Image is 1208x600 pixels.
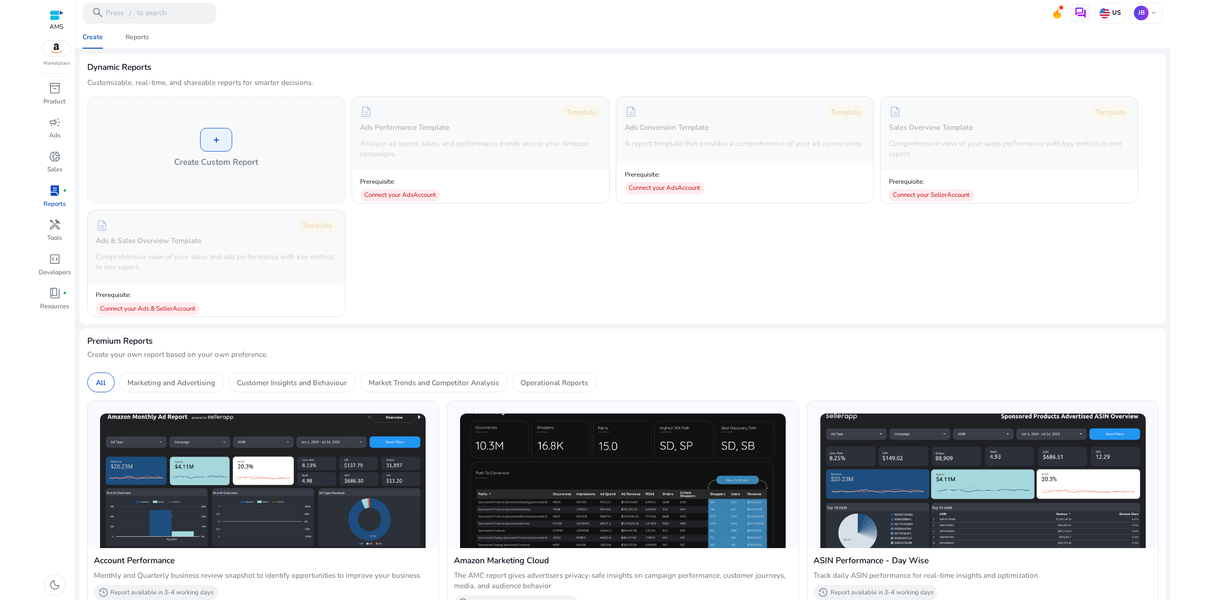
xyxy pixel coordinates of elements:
p: A report template that provides a comprehensive of your ad conversions. [625,138,863,149]
p: US [1110,9,1120,17]
div: Connect your Ads Account [360,189,440,202]
a: campaignAds [38,114,71,148]
p: Developers [39,268,71,278]
p: AMS [50,23,64,32]
div: Template [298,218,337,233]
span: description [625,106,637,118]
span: description [889,106,901,118]
div: Connect your Ads & Seller Account [96,303,200,315]
h4: Account Performance [94,554,432,566]
p: Resources [40,302,69,312]
a: inventory_2Product [38,80,71,114]
div: Connect your Ads Account [625,182,705,194]
p: Customer Insights and Behaviour [237,377,347,388]
div: Connect your Seller Account [889,189,974,202]
p: Monthly and Quarterly business review snapshot to identify opportunities to improve your business [94,570,432,581]
span: search [92,7,104,19]
p: Report available in 3-4 working days [110,589,213,597]
span: / [126,8,134,19]
p: Prerequisite: [96,291,200,300]
a: handymanTools [38,217,71,251]
div: Template [827,105,865,119]
h5: Ads Performance Template [360,123,449,132]
p: Comprehensive view of your sales performance with key metrics in one report. [889,138,1130,159]
span: book_4 [49,287,61,299]
span: lab_profile [49,185,61,197]
p: Market Trends and Competitor Analysis [369,377,499,388]
p: Prerequisite: [889,178,974,186]
p: Ads [49,131,60,141]
span: dark_mode [49,579,61,591]
p: Tools [47,234,62,243]
span: code_blocks [49,253,61,265]
div: Create [83,34,103,41]
h5: Ads & Sales Overview Template [96,237,201,245]
p: Analyze ad spend, sales, and performance trends across your Amazon campaigns. [360,138,601,159]
p: Create your own report based on your own preference. [87,349,1158,360]
a: book_4fiber_manual_recordResources [38,285,71,319]
div: + [200,128,232,152]
span: keyboard_arrow_down [1149,9,1158,17]
p: Product [43,97,66,107]
a: donut_smallSales [38,148,71,182]
img: amazon.svg [42,41,71,56]
h4: Amazon Marketing Cloud [454,554,792,566]
p: Prerequisite: [360,178,440,186]
span: description [96,220,108,232]
p: All [96,377,106,388]
span: description [360,106,372,118]
h4: ASIN Performance - Day Wise [814,554,1152,566]
span: inventory_2 [49,82,61,94]
p: Track daily ASIN performance for real-time insights and optimization. [814,570,1152,581]
p: The AMC report gives advertisers privacy-safe insights on campaign performance, customer journeys... [454,570,792,591]
p: Sales [47,165,62,175]
p: Marketplace [43,60,70,67]
span: fiber_manual_record [63,291,67,296]
h5: Sales Overview Template [889,123,973,132]
a: code_blocksDevelopers [38,251,71,285]
h3: Dynamic Reports [87,61,151,73]
img: us.svg [1099,8,1110,18]
h4: Premium Reports [87,336,153,346]
div: Template [562,105,601,119]
span: campaign [49,116,61,128]
span: history_2 [98,587,109,598]
span: handyman [49,219,61,231]
span: donut_small [49,151,61,163]
p: Prerequisite: [625,171,705,179]
p: Press to search [106,8,167,19]
div: Template [1091,105,1130,119]
p: Report available in 3-4 working days [830,589,933,597]
p: Reports [43,200,66,209]
h4: Create Custom Report [174,156,258,168]
a: lab_profilefiber_manual_recordReports [38,183,71,217]
p: Operational Reports [520,377,588,388]
p: JB [1134,6,1149,20]
p: Marketing and Advertising [127,377,215,388]
h5: Ads Conversion Template [625,123,709,132]
span: history_2 [818,587,828,598]
span: fiber_manual_record [63,189,67,193]
p: Customizable, real-time, and shareable reports for smarter decisions. [87,77,313,88]
div: Reports [126,34,149,41]
p: Comprehensive view of your sales and ads performance with key metrics in one report. [96,252,336,272]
